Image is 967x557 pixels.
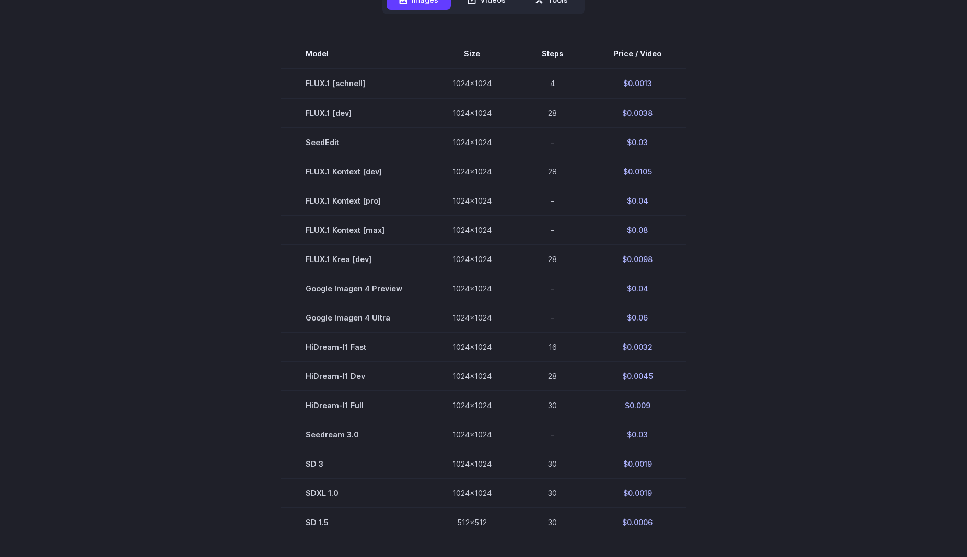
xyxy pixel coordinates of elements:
td: 1024x1024 [427,215,517,244]
td: 1024x1024 [427,332,517,361]
td: $0.03 [588,420,686,449]
td: FLUX.1 Kontext [max] [281,215,427,244]
td: 1024x1024 [427,68,517,98]
td: Google Imagen 4 Preview [281,274,427,303]
td: $0.08 [588,215,686,244]
td: 1024x1024 [427,127,517,157]
td: HiDream-I1 Dev [281,361,427,390]
td: 28 [517,98,588,127]
td: 30 [517,449,588,479]
td: HiDream-I1 Fast [281,332,427,361]
th: Price / Video [588,39,686,68]
td: 1024x1024 [427,274,517,303]
td: FLUX.1 Krea [dev] [281,244,427,274]
td: HiDream-I1 Full [281,391,427,420]
td: 30 [517,508,588,537]
td: - [517,274,588,303]
td: $0.04 [588,274,686,303]
td: $0.06 [588,303,686,332]
td: $0.03 [588,127,686,157]
td: SD 1.5 [281,508,427,537]
td: - [517,420,588,449]
td: $0.0045 [588,361,686,390]
td: 1024x1024 [427,244,517,274]
td: 28 [517,361,588,390]
td: 1024x1024 [427,479,517,508]
td: FLUX.1 [dev] [281,98,427,127]
td: Seedream 3.0 [281,420,427,449]
td: SDXL 1.0 [281,479,427,508]
td: FLUX.1 [schnell] [281,68,427,98]
td: $0.0019 [588,449,686,479]
td: 4 [517,68,588,98]
th: Size [427,39,517,68]
td: FLUX.1 Kontext [dev] [281,157,427,186]
td: - [517,303,588,332]
td: 16 [517,332,588,361]
td: 1024x1024 [427,157,517,186]
td: 1024x1024 [427,391,517,420]
td: 1024x1024 [427,361,517,390]
td: FLUX.1 Kontext [pro] [281,186,427,215]
td: - [517,186,588,215]
td: $0.0105 [588,157,686,186]
td: 1024x1024 [427,449,517,479]
td: 28 [517,244,588,274]
td: Google Imagen 4 Ultra [281,303,427,332]
td: 1024x1024 [427,303,517,332]
td: $0.04 [588,186,686,215]
td: $0.0098 [588,244,686,274]
td: - [517,215,588,244]
td: 1024x1024 [427,420,517,449]
td: 512x512 [427,508,517,537]
td: 1024x1024 [427,186,517,215]
th: Steps [517,39,588,68]
td: 30 [517,391,588,420]
td: 1024x1024 [427,98,517,127]
td: 28 [517,157,588,186]
td: $0.0032 [588,332,686,361]
td: $0.0013 [588,68,686,98]
th: Model [281,39,427,68]
td: - [517,127,588,157]
td: $0.0006 [588,508,686,537]
td: SeedEdit [281,127,427,157]
td: $0.009 [588,391,686,420]
td: $0.0019 [588,479,686,508]
td: $0.0038 [588,98,686,127]
td: 30 [517,479,588,508]
td: SD 3 [281,449,427,479]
